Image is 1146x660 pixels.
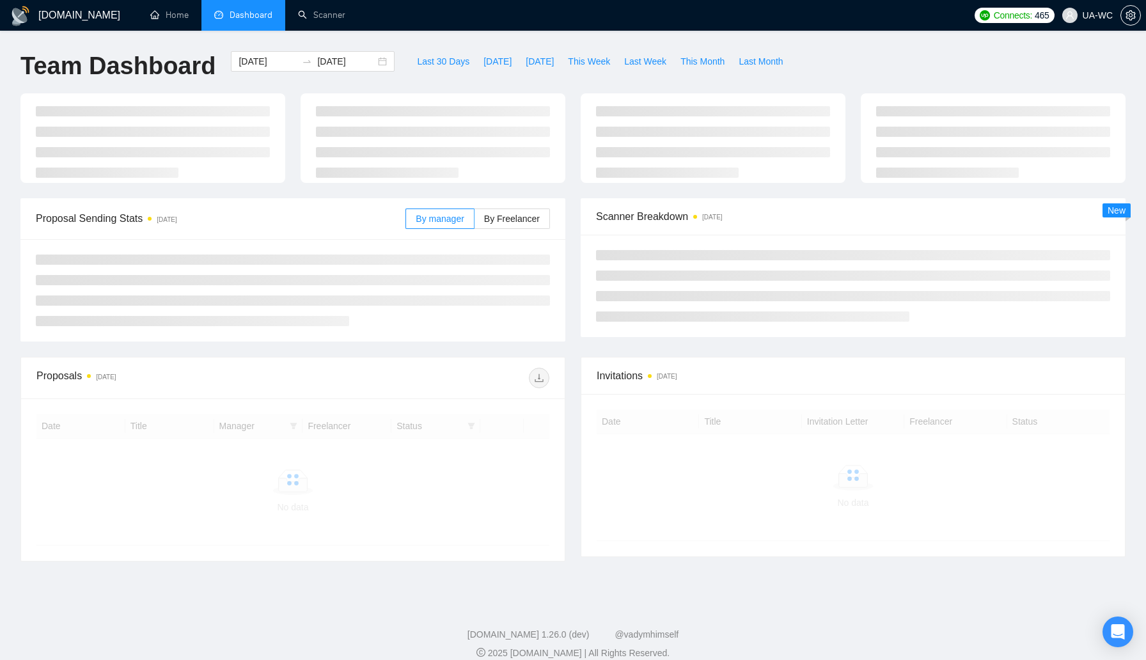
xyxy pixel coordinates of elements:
[302,56,312,67] span: to
[157,216,177,223] time: [DATE]
[1121,10,1140,20] span: setting
[302,56,312,67] span: swap-right
[596,208,1110,224] span: Scanner Breakdown
[568,54,610,68] span: This Week
[1065,11,1074,20] span: user
[1108,205,1126,216] span: New
[20,51,216,81] h1: Team Dashboard
[1120,5,1141,26] button: setting
[526,54,554,68] span: [DATE]
[476,648,485,657] span: copyright
[416,214,464,224] span: By manager
[10,647,1136,660] div: 2025 [DOMAIN_NAME] | All Rights Reserved.
[96,373,116,381] time: [DATE]
[317,54,375,68] input: End date
[739,54,783,68] span: Last Month
[36,210,405,226] span: Proposal Sending Stats
[732,51,790,72] button: Last Month
[702,214,722,221] time: [DATE]
[214,10,223,19] span: dashboard
[1035,8,1049,22] span: 465
[597,368,1110,384] span: Invitations
[617,51,673,72] button: Last Week
[239,54,297,68] input: Start date
[680,54,725,68] span: This Month
[519,51,561,72] button: [DATE]
[410,51,476,72] button: Last 30 Days
[673,51,732,72] button: This Month
[298,10,345,20] a: searchScanner
[150,10,189,20] a: homeHome
[483,54,512,68] span: [DATE]
[624,54,666,68] span: Last Week
[230,10,272,20] span: Dashboard
[561,51,617,72] button: This Week
[467,629,590,640] a: [DOMAIN_NAME] 1.26.0 (dev)
[1120,10,1141,20] a: setting
[994,8,1032,22] span: Connects:
[657,373,677,380] time: [DATE]
[484,214,540,224] span: By Freelancer
[476,51,519,72] button: [DATE]
[417,54,469,68] span: Last 30 Days
[980,10,990,20] img: upwork-logo.png
[1103,617,1133,647] div: Open Intercom Messenger
[36,368,293,388] div: Proposals
[615,629,679,640] a: @vadymhimself
[10,6,31,26] img: logo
